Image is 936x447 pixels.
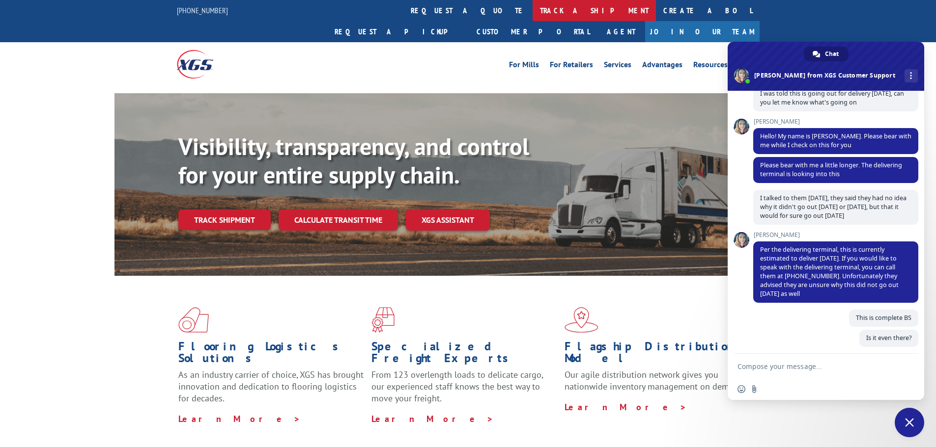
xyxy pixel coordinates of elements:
a: Learn More > [178,413,301,424]
div: Chat [804,47,849,61]
span: [PERSON_NAME] [753,232,918,238]
a: Calculate transit time [279,210,398,231]
a: XGS ASSISTANT [406,210,490,231]
span: Chat [825,47,839,61]
a: For Mills [509,61,539,72]
a: Track shipment [178,210,271,230]
h1: Flooring Logistics Solutions [178,341,364,369]
a: For Retailers [550,61,593,72]
a: Learn More > [565,401,687,413]
textarea: Compose your message... [737,362,893,371]
span: Hello! My name is [PERSON_NAME]. Please bear with me while I check on this for you [760,132,911,149]
div: More channels [905,69,918,82]
b: Visibility, transparency, and control for your entire supply chain. [178,131,529,190]
span: Please bear with me a little longer. The delivering terminal is looking into this [760,161,902,178]
a: Resources [693,61,728,72]
span: Insert an emoji [737,385,745,393]
a: [PHONE_NUMBER] [177,5,228,15]
a: Advantages [642,61,682,72]
a: Agent [597,21,645,42]
h1: Specialized Freight Experts [371,341,557,369]
span: Send a file [750,385,758,393]
a: Request a pickup [327,21,469,42]
span: Our agile distribution network gives you nationwide inventory management on demand. [565,369,745,392]
a: Join Our Team [645,21,760,42]
span: Is it even there? [866,334,911,342]
span: [PERSON_NAME] [753,118,918,125]
img: xgs-icon-flagship-distribution-model-red [565,307,598,333]
span: As an industry carrier of choice, XGS has brought innovation and dedication to flooring logistics... [178,369,364,404]
img: xgs-icon-total-supply-chain-intelligence-red [178,307,209,333]
span: I talked to them [DATE], they said they had no idea why it didn't go out [DATE] or [DATE], but th... [760,194,907,220]
span: This is complete BS [856,314,911,322]
span: I was told this is going out for delivery [DATE], can you let me know what's going on [760,89,904,106]
div: Close chat [895,408,924,437]
h1: Flagship Distribution Model [565,341,750,369]
a: Services [604,61,631,72]
img: xgs-icon-focused-on-flooring-red [371,307,395,333]
a: Learn More > [371,413,494,424]
a: Customer Portal [469,21,597,42]
p: From 123 overlength loads to delicate cargo, our experienced staff knows the best way to move you... [371,369,557,413]
span: Per the delivering terminal, this is currently estimated to deliver [DATE]. If you would like to ... [760,245,899,298]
